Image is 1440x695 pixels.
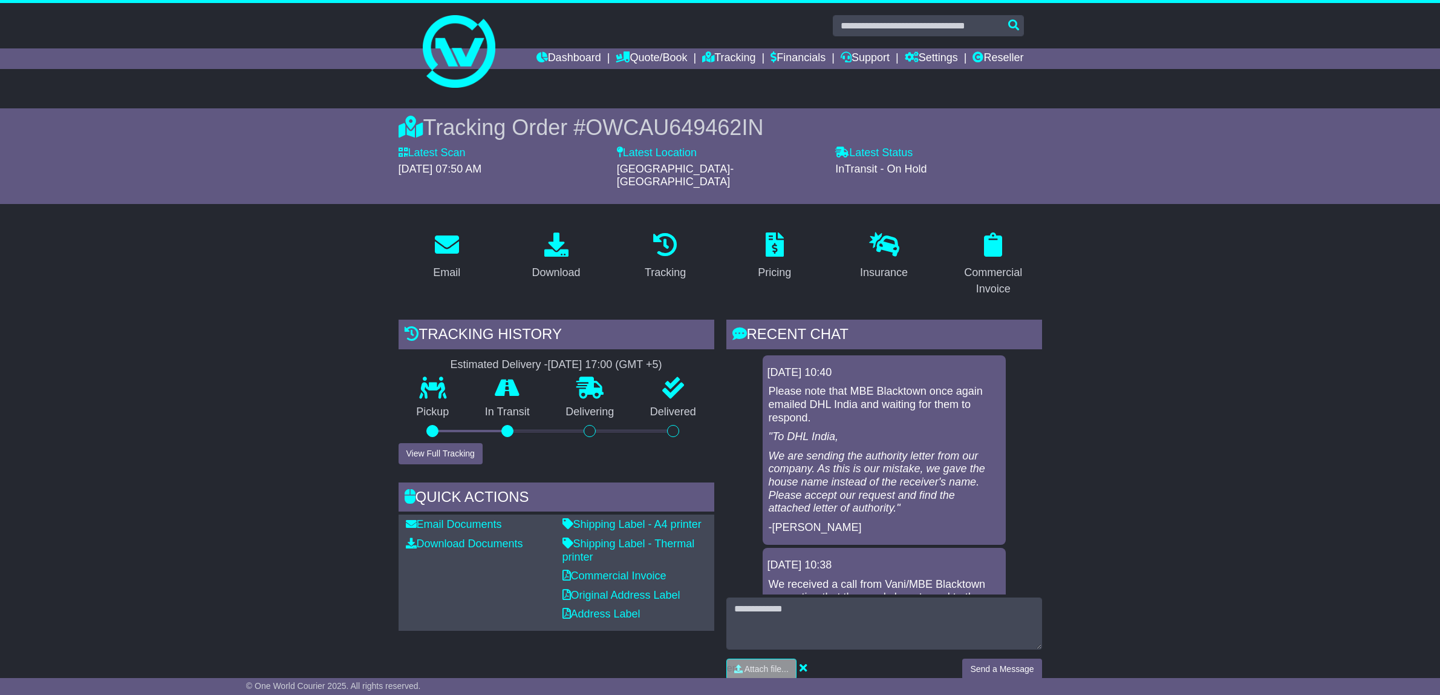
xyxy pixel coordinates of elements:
span: OWCAU649462IN [585,115,763,140]
a: Tracking [702,48,755,69]
div: Quick Actions [399,483,714,515]
div: Commercial Invoice [953,265,1034,297]
span: [DATE] 07:50 AM [399,163,482,175]
a: Quote/Book [616,48,687,69]
a: Dashboard [536,48,601,69]
em: "To DHL India, [769,430,838,443]
a: Settings [905,48,958,69]
div: Tracking Order # [399,114,1042,140]
span: [GEOGRAPHIC_DATA]-[GEOGRAPHIC_DATA] [617,163,734,188]
a: Support [841,48,890,69]
a: Original Address Label [562,589,680,601]
div: Tracking [645,265,686,281]
label: Latest Status [835,147,913,160]
a: Email Documents [406,518,502,530]
a: Download Documents [406,538,523,550]
a: Download [524,228,588,285]
div: Pricing [758,265,791,281]
p: Pickup [399,406,468,419]
a: Address Label [562,608,640,620]
a: Shipping Label - Thermal printer [562,538,695,563]
p: -[PERSON_NAME] [769,521,1000,535]
button: Send a Message [962,659,1041,680]
a: Tracking [637,228,694,285]
a: Email [425,228,468,285]
a: Shipping Label - A4 printer [562,518,702,530]
div: [DATE] 10:38 [767,559,1001,572]
a: Pricing [750,228,799,285]
a: Reseller [972,48,1023,69]
p: Please note that MBE Blacktown once again emailed DHL India and waiting for them to respond. [769,385,1000,424]
div: RECENT CHAT [726,320,1042,352]
label: Latest Scan [399,147,466,160]
label: Latest Location [617,147,697,160]
div: Email [433,265,460,281]
a: Insurance [852,228,916,285]
em: We are sending the authority letter from our company. As this is our mistake, we gave the house n... [769,450,985,514]
p: Delivered [632,406,714,419]
div: [DATE] 10:40 [767,366,1001,380]
button: View Full Tracking [399,443,483,464]
p: Delivering [548,406,633,419]
div: Estimated Delivery - [399,358,714,372]
div: Tracking history [399,320,714,352]
a: Commercial Invoice [562,570,666,582]
p: In Transit [467,406,548,419]
div: Insurance [860,265,908,281]
a: Commercial Invoice [945,228,1042,301]
div: [DATE] 17:00 (GMT +5) [548,358,662,372]
div: Download [532,265,580,281]
a: Financials [770,48,826,69]
span: © One World Courier 2025. All rights reserved. [246,681,421,691]
span: InTransit - On Hold [835,163,927,175]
